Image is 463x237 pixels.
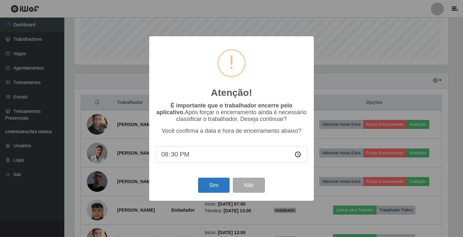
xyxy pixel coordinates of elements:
h2: Atenção! [211,87,252,98]
b: É importante que o trabalhador encerre pelo aplicativo. [156,102,292,115]
p: Após forçar o encerramento ainda é necessário classificar o trabalhador. Deseja continuar? [156,102,307,123]
button: Não [233,178,265,193]
p: Você confirma a data e hora de encerramento abaixo? [156,128,307,134]
button: Sim [198,178,229,193]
